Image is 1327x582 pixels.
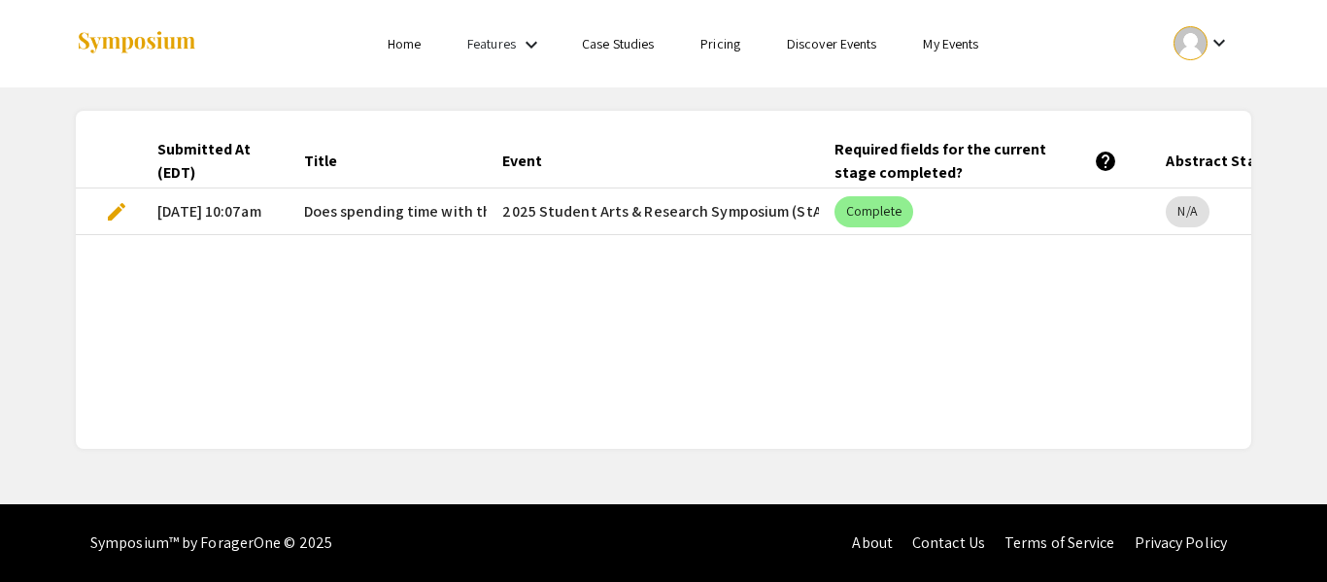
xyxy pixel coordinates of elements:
[388,35,421,52] a: Home
[142,188,288,235] mat-cell: [DATE] 10:07am
[502,150,560,173] div: Event
[1135,532,1227,553] a: Privacy Policy
[157,138,272,185] div: Submitted At (EDT)
[487,188,819,235] mat-cell: 2025 Student Arts & Research Symposium (StARS)
[304,200,769,223] span: Does spending time with therapy dogs reduce symptoms of anxiety?
[76,30,197,56] img: Symposium by ForagerOne
[502,150,542,173] div: Event
[1004,532,1115,553] a: Terms of Service
[1153,21,1251,65] button: Expand account dropdown
[105,200,128,223] span: edit
[1208,31,1231,54] mat-icon: Expand account dropdown
[1166,196,1208,227] mat-chip: N/A
[157,138,255,185] div: Submitted At (EDT)
[700,35,740,52] a: Pricing
[787,35,877,52] a: Discover Events
[1094,150,1117,173] mat-icon: help
[852,532,893,553] a: About
[304,150,355,173] div: Title
[834,138,1118,185] div: Required fields for the current stage completed?
[90,504,332,582] div: Symposium™ by ForagerOne © 2025
[520,33,543,56] mat-icon: Expand Features list
[912,532,985,553] a: Contact Us
[467,35,516,52] a: Features
[834,138,1136,185] div: Required fields for the current stage completed?help
[834,196,913,227] mat-chip: Complete
[582,35,654,52] a: Case Studies
[304,150,337,173] div: Title
[15,495,83,567] iframe: Chat
[923,35,978,52] a: My Events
